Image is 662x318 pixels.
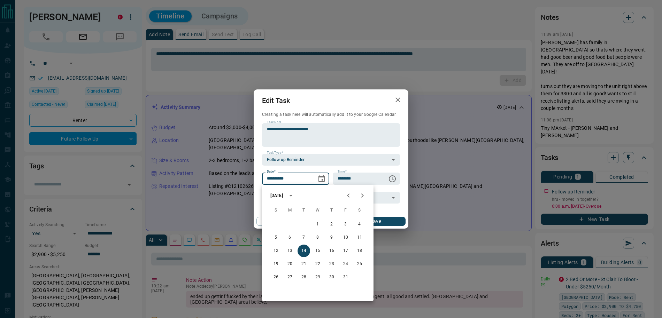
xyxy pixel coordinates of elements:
button: 12 [270,245,282,257]
button: Choose time, selected time is 6:00 AM [385,172,399,186]
button: 30 [325,271,338,284]
span: Friday [339,204,352,217]
button: 2 [325,218,338,231]
button: 29 [311,271,324,284]
button: 17 [339,245,352,257]
button: 22 [311,258,324,270]
button: 25 [353,258,366,270]
span: Tuesday [298,204,310,217]
div: Follow up Reminder [262,154,400,166]
div: [DATE] [270,192,283,199]
button: 23 [325,258,338,270]
button: 4 [353,218,366,231]
span: Sunday [270,204,282,217]
button: 1 [311,218,324,231]
button: 3 [339,218,352,231]
button: 14 [298,245,310,257]
span: Wednesday [311,204,324,217]
button: 10 [339,231,352,244]
button: 31 [339,271,352,284]
h2: Edit Task [254,89,298,112]
span: Saturday [353,204,366,217]
button: 24 [339,258,352,270]
button: 9 [325,231,338,244]
button: 15 [311,245,324,257]
button: 19 [270,258,282,270]
button: Previous month [341,189,355,202]
button: 13 [284,245,296,257]
button: Save [346,217,406,226]
button: 11 [353,231,366,244]
label: Time [338,169,347,174]
span: Monday [284,204,296,217]
button: 5 [270,231,282,244]
label: Date [267,169,276,174]
button: 18 [353,245,366,257]
button: Choose date, selected date is Oct 14, 2025 [315,172,329,186]
label: Task Type [267,151,283,155]
p: Creating a task here will automatically add it to your Google Calendar. [262,112,400,118]
button: 7 [298,231,310,244]
button: 28 [298,271,310,284]
button: 26 [270,271,282,284]
button: Cancel [256,217,316,226]
button: 6 [284,231,296,244]
button: 27 [284,271,296,284]
button: 21 [298,258,310,270]
button: 8 [311,231,324,244]
button: 20 [284,258,296,270]
button: calendar view is open, switch to year view [285,190,297,201]
button: Next month [355,189,369,202]
label: Task Note [267,120,281,125]
button: 16 [325,245,338,257]
span: Thursday [325,204,338,217]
